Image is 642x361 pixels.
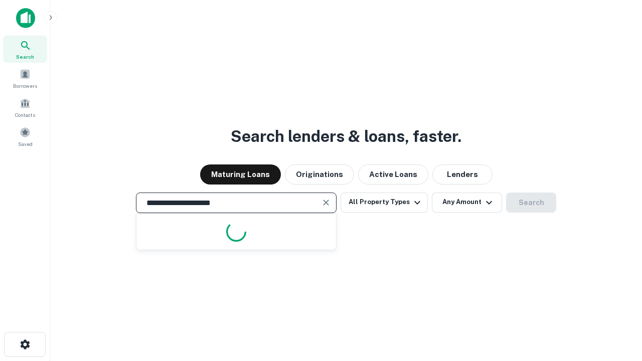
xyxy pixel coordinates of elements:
[3,36,47,63] a: Search
[592,281,642,329] iframe: Chat Widget
[358,164,428,185] button: Active Loans
[3,123,47,150] a: Saved
[231,124,461,148] h3: Search lenders & loans, faster.
[15,111,35,119] span: Contacts
[432,164,493,185] button: Lenders
[13,82,37,90] span: Borrowers
[432,193,502,213] button: Any Amount
[319,196,333,210] button: Clear
[200,164,281,185] button: Maturing Loans
[16,53,34,61] span: Search
[341,193,428,213] button: All Property Types
[285,164,354,185] button: Originations
[3,94,47,121] a: Contacts
[18,140,33,148] span: Saved
[3,65,47,92] a: Borrowers
[16,8,35,28] img: capitalize-icon.png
